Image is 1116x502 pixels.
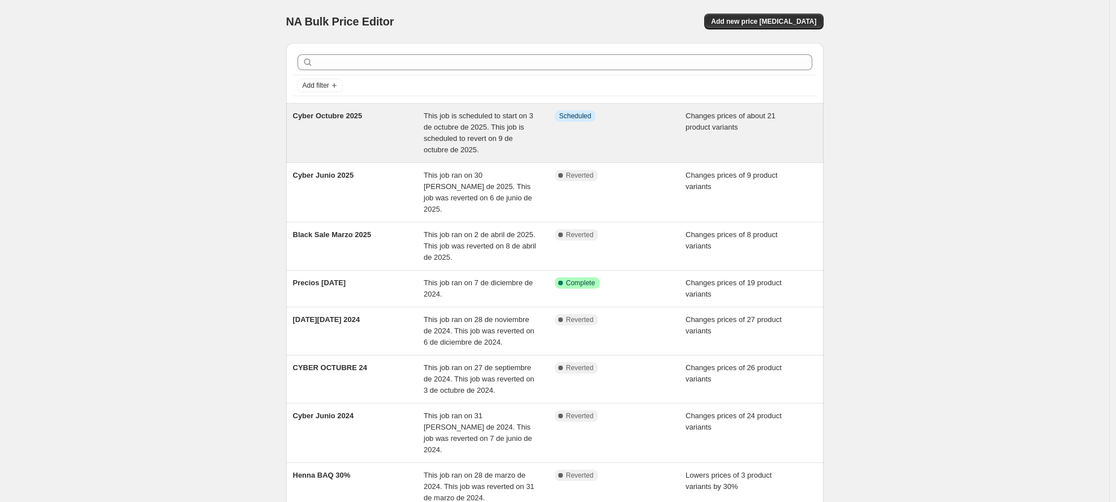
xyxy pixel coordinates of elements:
span: Reverted [566,411,594,421]
span: This job is scheduled to start on 3 de octubre de 2025. This job is scheduled to revert on 9 de o... [424,111,533,154]
span: Changes prices of 9 product variants [686,171,778,191]
span: NA Bulk Price Editor [286,15,394,28]
span: Changes prices of 27 product variants [686,315,782,335]
span: Reverted [566,230,594,239]
span: Changes prices of 19 product variants [686,278,782,298]
span: This job ran on 27 de septiembre de 2024. This job was reverted on 3 de octubre de 2024. [424,363,535,394]
span: Reverted [566,363,594,372]
span: Lowers prices of 3 product variants by 30% [686,471,772,491]
span: Cyber Junio 2024 [293,411,354,420]
span: Reverted [566,171,594,180]
span: Changes prices of 8 product variants [686,230,778,250]
span: Add new price [MEDICAL_DATA] [711,17,816,26]
span: Cyber Junio 2025 [293,171,354,179]
span: [DATE][DATE] 2024 [293,315,360,324]
span: Black Sale Marzo 2025 [293,230,372,239]
span: This job ran on 30 [PERSON_NAME] de 2025. This job was reverted on 6 de junio de 2025. [424,171,532,213]
span: Changes prices of 24 product variants [686,411,782,431]
span: Reverted [566,471,594,480]
span: Changes prices of 26 product variants [686,363,782,383]
span: Reverted [566,315,594,324]
span: Cyber Octubre 2025 [293,111,363,120]
span: This job ran on 28 de marzo de 2024. This job was reverted on 31 de marzo de 2024. [424,471,535,502]
span: CYBER OCTUBRE 24 [293,363,367,372]
span: This job ran on 28 de noviembre de 2024. This job was reverted on 6 de diciembre de 2024. [424,315,535,346]
button: Add filter [298,79,343,92]
span: This job ran on 2 de abril de 2025. This job was reverted on 8 de abril de 2025. [424,230,536,261]
span: This job ran on 31 [PERSON_NAME] de 2024. This job was reverted on 7 de junio de 2024. [424,411,532,454]
span: Henna BAQ 30% [293,471,351,479]
button: Add new price [MEDICAL_DATA] [704,14,823,29]
span: Precios [DATE] [293,278,346,287]
span: Complete [566,278,595,288]
span: Scheduled [559,111,592,121]
span: This job ran on 7 de diciembre de 2024. [424,278,533,298]
span: Add filter [303,81,329,90]
span: Changes prices of about 21 product variants [686,111,775,131]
